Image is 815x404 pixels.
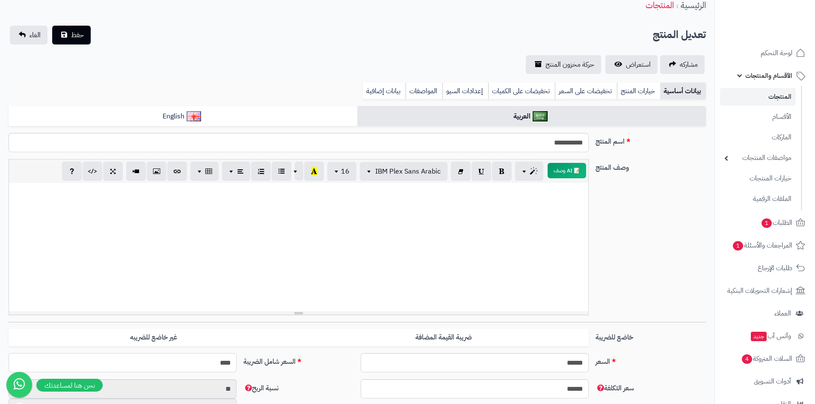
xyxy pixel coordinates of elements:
span: 4 [742,354,752,364]
img: العربية [533,111,548,121]
a: أدوات التسويق [720,371,810,392]
img: English [187,111,202,121]
button: 📝 AI وصف [548,163,586,178]
a: خيارات المنتجات [720,169,796,188]
a: الملفات الرقمية [720,190,796,208]
span: لوحة التحكم [761,47,792,59]
span: إشعارات التحويلات البنكية [727,285,792,297]
span: وآتس آب [750,330,791,342]
label: غير خاضع للضريبه [9,329,299,346]
label: السعر [592,353,709,367]
a: المنتجات [720,88,796,106]
label: السعر شامل الضريبة [240,353,357,367]
a: استعراض [605,55,658,74]
a: المراجعات والأسئلة1 [720,235,810,256]
img: logo-2.png [757,21,807,39]
a: المواصفات [406,83,442,100]
span: طلبات الإرجاع [758,262,792,274]
label: ضريبة القيمة المضافة [299,329,589,346]
a: وآتس آبجديد [720,326,810,346]
a: خيارات المنتج [617,83,660,100]
button: IBM Plex Sans Arabic [360,162,448,181]
a: تخفيضات على الكميات [488,83,555,100]
span: المراجعات والأسئلة [732,239,792,251]
a: حركة مخزون المنتج [526,55,601,74]
label: خاضع للضريبة [592,329,709,342]
button: حفظ [52,26,91,44]
span: 1 [762,218,772,228]
h2: تعديل المنتج [653,26,706,44]
span: نسبة الربح [243,383,279,393]
a: الغاء [10,26,47,44]
a: مشاركه [660,55,705,74]
span: 1 [733,241,743,251]
a: إعدادات السيو [442,83,488,100]
a: إشعارات التحويلات البنكية [720,280,810,301]
a: العربية [357,106,706,127]
span: سعر التكلفة [596,383,634,393]
a: تخفيضات على السعر [555,83,617,100]
span: مشاركه [680,59,698,70]
a: السلات المتروكة4 [720,348,810,369]
a: الأقسام [720,108,796,126]
a: بيانات إضافية [363,83,406,100]
a: العملاء [720,303,810,324]
span: الغاء [30,30,41,40]
span: الأقسام والمنتجات [745,70,792,82]
a: الماركات [720,128,796,147]
label: وصف المنتج [592,159,709,173]
a: لوحة التحكم [720,43,810,63]
span: جديد [751,332,767,341]
span: حركة مخزون المنتج [545,59,594,70]
span: السلات المتروكة [741,353,792,365]
button: 16 [327,162,356,181]
span: العملاء [774,307,791,319]
span: 16 [341,166,350,177]
span: الطلبات [761,217,792,229]
a: بيانات أساسية [660,83,706,100]
span: أدوات التسويق [754,375,791,387]
span: حفظ [71,30,84,40]
a: English [9,106,357,127]
label: اسم المنتج [592,133,709,147]
span: IBM Plex Sans Arabic [375,166,441,177]
a: طلبات الإرجاع [720,258,810,278]
span: استعراض [626,59,651,70]
a: مواصفات المنتجات [720,149,796,167]
a: الطلبات1 [720,212,810,233]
